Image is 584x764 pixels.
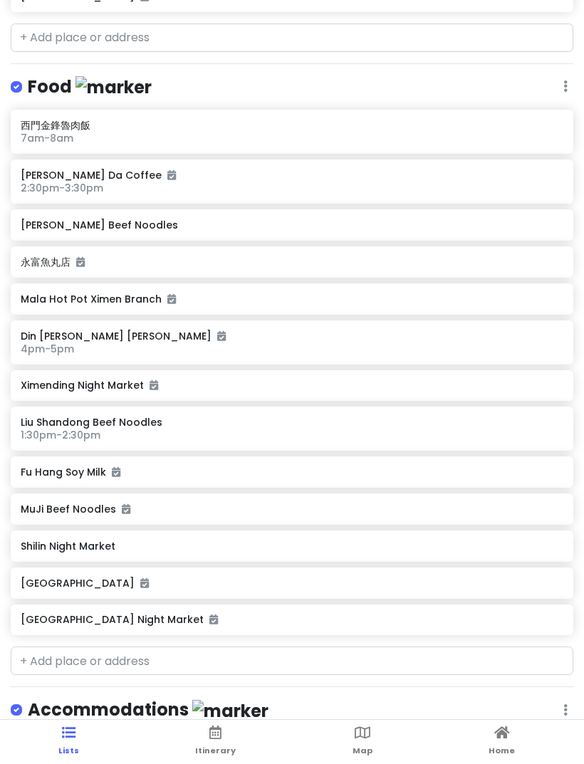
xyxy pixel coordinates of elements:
h6: Liu Shandong Beef Noodles [21,416,563,429]
span: 4pm - 5pm [21,342,74,356]
span: Itinerary [195,745,236,756]
h6: Fu Hang Soy Milk [21,466,563,478]
i: Added to itinerary [112,467,120,477]
h6: [GEOGRAPHIC_DATA] [21,577,563,590]
img: marker [75,76,152,98]
img: marker [192,700,268,722]
i: Added to itinerary [140,578,149,588]
i: Added to itinerary [209,614,218,624]
i: Added to itinerary [76,257,85,267]
i: Added to itinerary [122,504,130,514]
i: Added to itinerary [167,294,176,304]
span: Home [489,745,515,756]
i: Added to itinerary [150,380,158,390]
h6: MuJi Beef Noodles [21,503,563,516]
a: Home [489,720,515,764]
span: Lists [58,745,79,756]
span: 7am - 8am [21,131,73,145]
input: + Add place or address [11,23,573,52]
a: Itinerary [195,720,236,764]
h4: Accommodations [28,698,268,722]
h6: 西門金鋒魯肉飯 [21,119,563,132]
h6: [GEOGRAPHIC_DATA] Night Market [21,613,563,626]
h6: Mala Hot Pot Ximen Branch [21,293,563,305]
h6: [PERSON_NAME] Beef Noodles [21,219,563,231]
a: Map [353,720,372,764]
span: 1:30pm - 2:30pm [21,428,100,442]
span: Map [353,745,372,756]
i: Added to itinerary [217,331,226,341]
h6: Ximending Night Market [21,379,563,392]
h6: Din [PERSON_NAME] [PERSON_NAME] [21,330,563,342]
h6: 永富魚丸店 [21,256,563,268]
input: + Add place or address [11,647,573,675]
h4: Food [28,75,152,99]
span: 2:30pm - 3:30pm [21,181,103,195]
i: Added to itinerary [167,170,176,180]
h6: Shilin Night Market [21,540,563,553]
h6: [PERSON_NAME] Da Coffee [21,169,563,182]
a: Lists [58,720,79,764]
